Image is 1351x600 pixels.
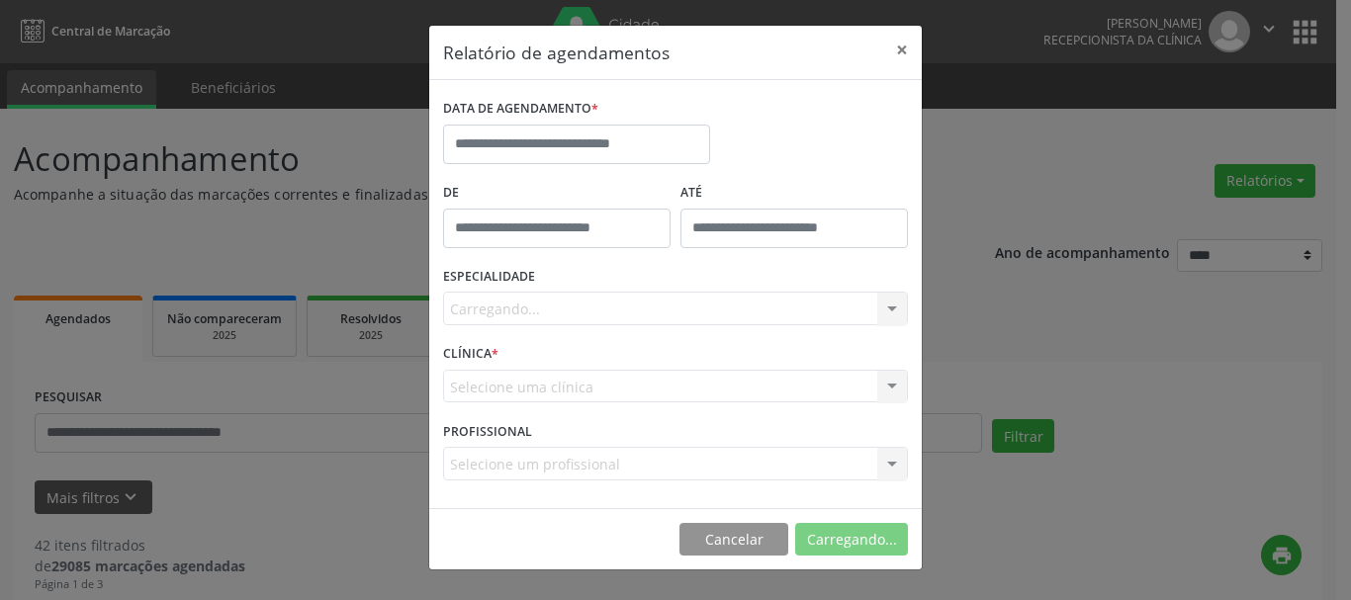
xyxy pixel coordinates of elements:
button: Carregando... [795,523,908,557]
button: Close [882,26,922,74]
label: ATÉ [680,178,908,209]
button: Cancelar [679,523,788,557]
h5: Relatório de agendamentos [443,40,670,65]
label: CLÍNICA [443,339,498,370]
label: PROFISSIONAL [443,416,532,447]
label: De [443,178,671,209]
label: DATA DE AGENDAMENTO [443,94,598,125]
label: ESPECIALIDADE [443,262,535,293]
